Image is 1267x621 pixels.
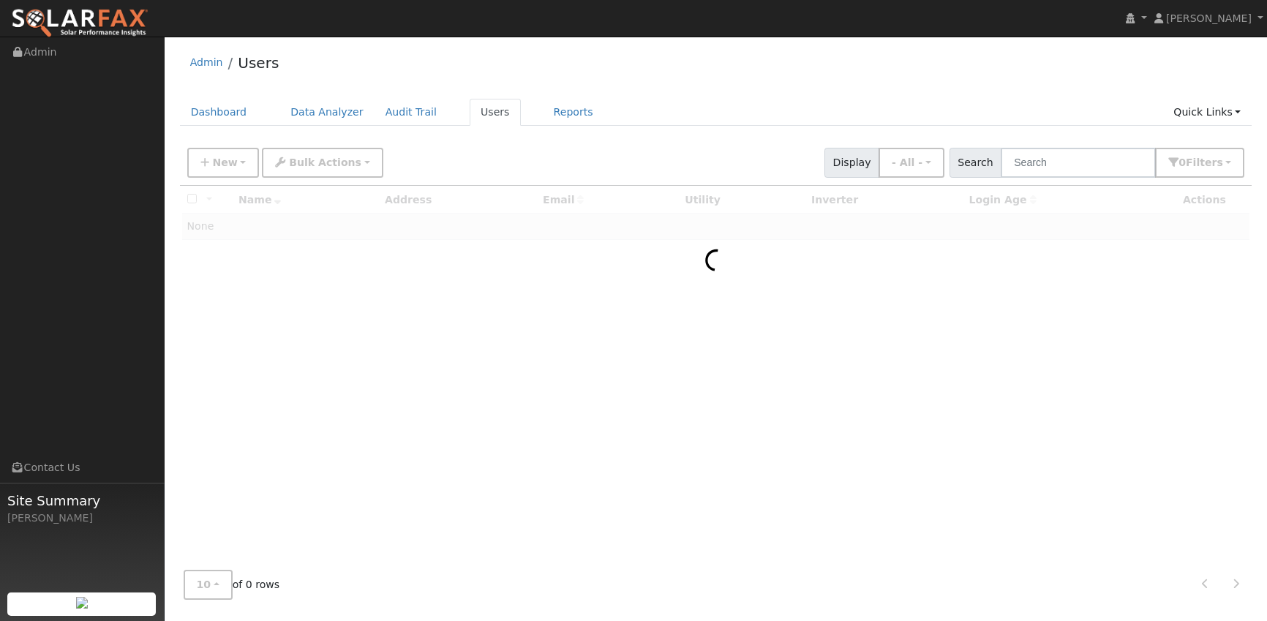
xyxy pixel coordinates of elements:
button: 0Filters [1155,148,1244,178]
span: Site Summary [7,491,157,511]
a: Reports [543,99,604,126]
a: Users [470,99,521,126]
img: retrieve [76,597,88,609]
a: Admin [190,56,223,68]
a: Quick Links [1162,99,1252,126]
button: Bulk Actions [262,148,383,178]
span: 10 [197,579,211,590]
a: Users [238,54,279,72]
a: Data Analyzer [279,99,375,126]
button: New [187,148,260,178]
button: - All - [879,148,944,178]
input: Search [1001,148,1156,178]
span: [PERSON_NAME] [1166,12,1252,24]
span: New [212,157,237,168]
img: SolarFax [11,8,148,39]
span: of 0 rows [184,570,280,600]
button: 10 [184,570,233,600]
span: Bulk Actions [289,157,361,168]
span: Filter [1186,157,1223,168]
span: Search [950,148,1001,178]
div: [PERSON_NAME] [7,511,157,526]
a: Dashboard [180,99,258,126]
a: Audit Trail [375,99,448,126]
span: Display [824,148,879,178]
span: s [1217,157,1222,168]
